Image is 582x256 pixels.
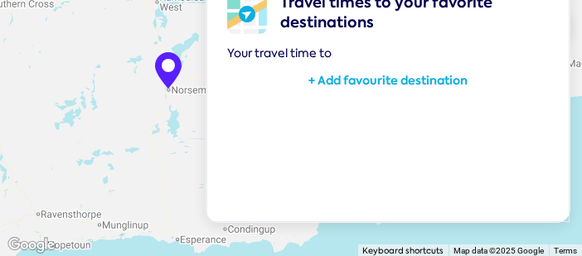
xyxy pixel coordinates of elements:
span: Map data ©2025 Google [453,246,544,255]
img: Google [4,234,59,256]
p: Your travel time to [227,46,549,60]
a: Open this area in Google Maps (opens a new window) [4,234,59,256]
p: + Add favourite destination [227,72,549,89]
a: Terms (opens in new tab) [554,246,577,255]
